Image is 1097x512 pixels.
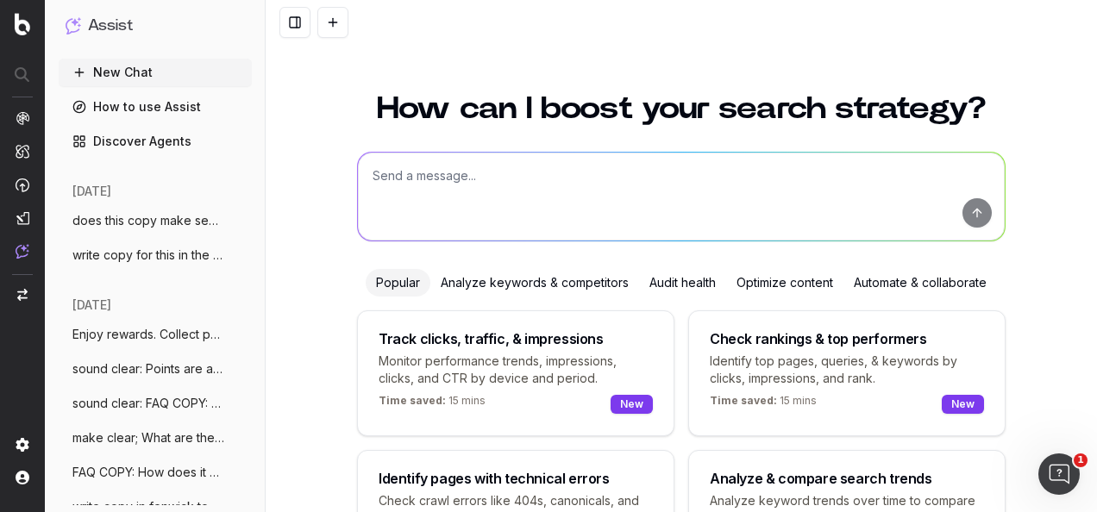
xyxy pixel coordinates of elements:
button: write copy for this in the Fenwick tone [59,241,252,269]
span: sound clear: Points are added automatica [72,360,224,378]
img: Botify logo [15,13,30,35]
span: sound clear: FAQ COPY: How does it wo [72,395,224,412]
img: Assist [16,244,29,259]
button: make clear; What are the additional bene [59,424,252,452]
a: Discover Agents [59,128,252,155]
button: sound clear: Points are added automatica [59,355,252,383]
div: Identify pages with technical errors [379,471,610,485]
span: 1 [1074,453,1088,467]
span: Time saved: [379,394,446,407]
img: Setting [16,438,29,452]
div: Analyze keywords & competitors [430,269,639,297]
p: 15 mins [379,394,486,415]
p: 15 mins [710,394,817,415]
span: write copy for this in the Fenwick tone [72,247,224,264]
span: [DATE] [72,183,111,200]
span: make clear; What are the additional bene [72,429,224,446]
img: Switch project [17,289,28,301]
div: New [611,395,653,414]
div: Check rankings & top performers [710,332,927,346]
h1: How can I boost your search strategy? [357,93,1006,124]
button: New Chat [59,59,252,86]
button: does this copy make sense? 'Turn Up the [59,207,252,234]
button: sound clear: FAQ COPY: How does it wo [59,390,252,417]
div: New [942,395,984,414]
div: Track clicks, traffic, & impressions [379,332,604,346]
div: Popular [366,269,430,297]
div: Analyze & compare search trends [710,471,932,485]
span: [DATE] [72,297,111,314]
img: Analytics [16,111,29,125]
img: Activation [16,178,29,192]
div: Automate & collaborate [843,269,997,297]
div: Audit health [639,269,726,297]
p: Identify top pages, queries, & keywords by clicks, impressions, and rank. [710,353,984,387]
span: Time saved: [710,394,777,407]
img: Assist [66,17,81,34]
span: FAQ COPY: How does it work? Collect [72,464,224,481]
a: How to use Assist [59,93,252,121]
button: Assist [66,14,245,38]
span: Enjoy rewards. Collect points & get noti [72,326,224,343]
span: does this copy make sense? 'Turn Up the [72,212,224,229]
h1: Assist [88,14,133,38]
img: My account [16,471,29,484]
div: Optimize content [726,269,843,297]
button: Enjoy rewards. Collect points & get noti [59,321,252,348]
img: Intelligence [16,144,29,159]
button: FAQ COPY: How does it work? Collect [59,459,252,486]
p: Monitor performance trends, impressions, clicks, and CTR by device and period. [379,353,653,387]
iframe: Intercom live chat [1038,453,1080,495]
img: Studio [16,211,29,225]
